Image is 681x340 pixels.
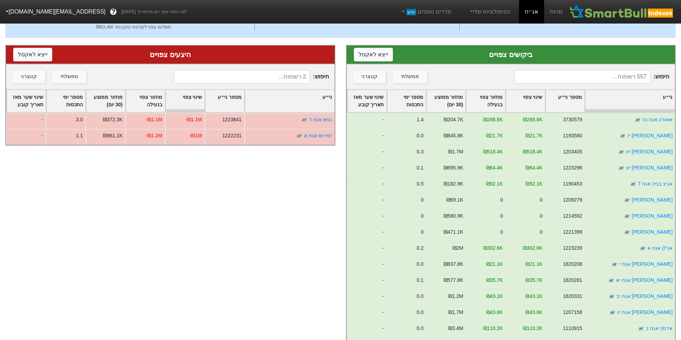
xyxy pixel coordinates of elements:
[347,225,386,241] div: -
[448,325,463,332] div: ₪3.4M
[619,261,672,267] a: [PERSON_NAME] אגח י
[483,148,503,156] div: ₪518.4K
[637,325,644,332] img: tase link
[483,116,503,123] div: ₪288.6K
[608,293,615,300] img: tase link
[189,132,202,139] div: -₪1M
[398,5,454,19] a: מדדים נוספיםחדש
[347,145,386,161] div: -
[361,73,377,81] div: קונצרני
[619,132,626,139] img: tase link
[421,196,424,204] div: 0
[443,116,463,123] div: ₪204.7K
[634,116,641,123] img: tase link
[525,180,542,188] div: ₪92.1K
[486,132,503,139] div: ₪21.7K
[353,70,386,83] button: קונצרני
[647,245,672,251] a: אג'לן אגח א
[145,116,162,123] div: -₪1.1M
[563,325,582,332] div: 1110915
[416,116,423,123] div: 1.4
[416,244,423,252] div: 0.2
[52,70,87,83] button: ממשלתי
[483,244,503,252] div: ₪302.6K
[76,132,83,139] div: 1.1
[166,90,204,112] div: Toggle SortBy
[563,132,582,139] div: 1193580
[585,90,675,112] div: Toggle SortBy
[347,113,386,129] div: -
[546,90,584,112] div: Toggle SortBy
[426,90,465,112] div: Toggle SortBy
[301,116,308,123] img: tase link
[421,228,424,236] div: 0
[21,73,37,81] div: קונצרני
[645,325,672,331] a: אדמה אגח ב
[393,70,427,83] button: ממשלתי
[416,293,423,300] div: 0.0
[60,73,78,81] div: ממשלתי
[563,196,582,204] div: 1209279
[421,212,424,220] div: 0
[443,228,463,236] div: ₪471.1K
[222,132,242,139] div: 1222231
[401,73,419,81] div: ממשלתי
[617,309,672,315] a: [PERSON_NAME] אגח יג
[416,260,423,268] div: 0.0
[347,177,386,193] div: -
[632,213,672,219] a: [PERSON_NAME]
[523,325,542,332] div: ₪110.2K
[486,309,503,316] div: ₪43.6K
[618,148,625,156] img: tase link
[15,24,253,31] div: תשלום צפוי לקרנות עוקבות : ₪53.4M
[347,321,386,338] div: -
[486,276,503,284] div: ₪35.7K
[563,164,582,172] div: 1223296
[448,148,463,156] div: ₪1.7M
[540,228,543,236] div: 0
[443,260,463,268] div: ₪837.8K
[514,70,669,83] span: חיפוש :
[416,309,423,316] div: 0.0
[448,309,463,316] div: ₪1.7M
[185,116,202,123] div: -₪1.1M
[525,276,542,284] div: ₪35.7K
[443,276,463,284] div: ₪577.8K
[540,196,543,204] div: 0
[304,133,332,138] a: זפירוס אגח א
[500,212,503,220] div: 0
[608,277,615,284] img: tase link
[416,180,423,188] div: 0.5
[466,90,505,112] div: Toggle SortBy
[347,209,386,225] div: -
[296,132,303,139] img: tase link
[523,116,542,123] div: ₪288.6K
[632,197,672,203] a: [PERSON_NAME]
[523,244,542,252] div: ₪302.6K
[448,293,463,300] div: ₪1.2M
[563,309,582,316] div: 1207158
[347,289,386,305] div: -
[609,309,616,316] img: tase link
[627,133,672,138] a: [PERSON_NAME] יז
[347,161,386,177] div: -
[639,245,646,252] img: tase link
[523,148,542,156] div: ₪518.4K
[486,260,503,268] div: ₪21.1K
[611,261,618,268] img: tase link
[563,276,582,284] div: 1820281
[525,132,542,139] div: ₪21.7K
[623,213,630,220] img: tase link
[13,48,52,61] button: ייצא לאקסל
[309,117,332,122] a: גמא אגח ד
[406,9,416,15] span: חדש
[76,116,83,123] div: 3.0
[13,49,327,60] div: היצעים צפויים
[483,325,503,332] div: ₪110.2K
[416,276,423,284] div: 0.1
[443,164,463,172] div: ₪695.9K
[347,257,386,273] div: -
[563,180,582,188] div: 1190453
[563,260,582,268] div: 1820208
[7,90,46,112] div: Toggle SortBy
